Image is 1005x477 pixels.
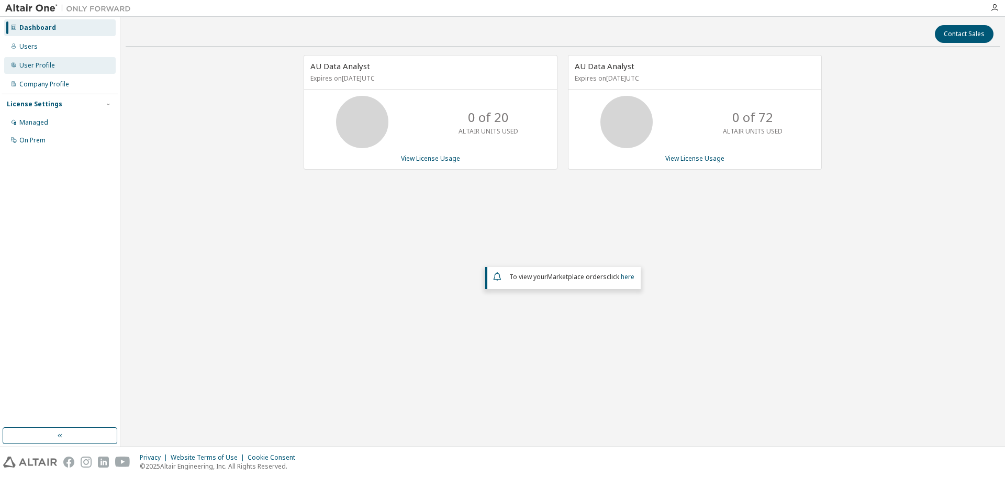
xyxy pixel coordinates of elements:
[310,61,370,71] span: AU Data Analyst
[171,453,248,462] div: Website Terms of Use
[140,462,301,471] p: © 2025 Altair Engineering, Inc. All Rights Reserved.
[665,154,724,163] a: View License Usage
[575,61,634,71] span: AU Data Analyst
[19,80,69,88] div: Company Profile
[310,74,548,83] p: Expires on [DATE] UTC
[19,61,55,70] div: User Profile
[98,457,109,468] img: linkedin.svg
[468,108,509,126] p: 0 of 20
[3,457,57,468] img: altair_logo.svg
[5,3,136,14] img: Altair One
[732,108,773,126] p: 0 of 72
[7,100,62,108] div: License Settings
[575,74,812,83] p: Expires on [DATE] UTC
[935,25,993,43] button: Contact Sales
[547,272,607,281] em: Marketplace orders
[621,272,634,281] a: here
[248,453,301,462] div: Cookie Consent
[63,457,74,468] img: facebook.svg
[115,457,130,468] img: youtube.svg
[509,272,634,281] span: To view your click
[19,136,46,145] div: On Prem
[19,118,48,127] div: Managed
[81,457,92,468] img: instagram.svg
[723,127,783,136] p: ALTAIR UNITS USED
[19,42,38,51] div: Users
[140,453,171,462] div: Privacy
[19,24,56,32] div: Dashboard
[401,154,460,163] a: View License Usage
[459,127,518,136] p: ALTAIR UNITS USED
